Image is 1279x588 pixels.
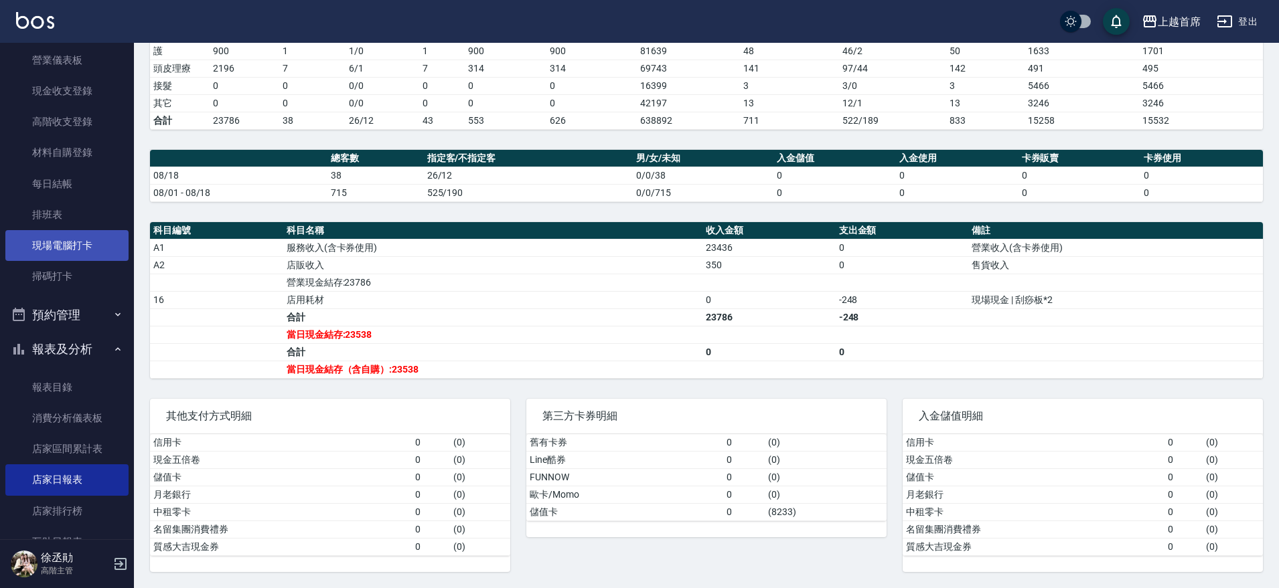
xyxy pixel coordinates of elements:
[740,94,839,112] td: 13
[919,409,1247,423] span: 入金儲值明細
[1203,468,1263,486] td: ( 0 )
[723,486,765,503] td: 0
[5,76,129,106] a: 現金收支登錄
[1019,167,1141,184] td: 0
[896,150,1019,167] th: 入金使用
[702,308,836,326] td: 23786
[839,112,946,129] td: 522/189
[765,503,886,520] td: ( 8233 )
[5,199,129,230] a: 排班表
[968,291,1263,308] td: 現場現金 | 刮痧板*2
[1164,468,1203,486] td: 0
[773,150,896,167] th: 入金儲值
[1164,538,1203,555] td: 0
[1139,60,1263,77] td: 495
[1140,184,1263,201] td: 0
[279,112,346,129] td: 38
[424,150,633,167] th: 指定客/不指定客
[450,503,510,520] td: ( 0 )
[5,332,129,367] button: 報表及分析
[419,77,465,94] td: 0
[41,565,109,577] p: 高階主管
[903,486,1164,503] td: 月老銀行
[450,520,510,538] td: ( 0 )
[740,60,839,77] td: 141
[41,551,109,565] h5: 徐丞勛
[903,520,1164,538] td: 名留集團消費禮券
[1164,486,1203,503] td: 0
[5,261,129,292] a: 掃碼打卡
[150,451,412,468] td: 現金五倍卷
[903,503,1164,520] td: 中租零卡
[1139,42,1263,60] td: 1701
[5,403,129,433] a: 消費分析儀表板
[1140,167,1263,184] td: 0
[1019,150,1141,167] th: 卡券販賣
[1164,434,1203,452] td: 0
[702,222,836,239] th: 收入金額
[5,45,129,76] a: 營業儀表板
[150,468,412,486] td: 儲值卡
[836,343,969,361] td: 0
[1203,434,1263,452] td: ( 0 )
[412,451,451,468] td: 0
[346,77,420,94] td: 0 / 0
[346,42,420,60] td: 1 / 0
[896,184,1019,201] td: 0
[836,308,969,326] td: -248
[1025,112,1140,129] td: 15258
[740,112,839,129] td: 711
[637,112,739,129] td: 638892
[150,239,283,256] td: A1
[836,239,969,256] td: 0
[1025,94,1140,112] td: 3246
[1019,184,1141,201] td: 0
[150,77,210,94] td: 接髮
[765,451,886,468] td: ( 0 )
[5,298,129,332] button: 預約管理
[546,94,637,112] td: 0
[773,184,896,201] td: 0
[839,77,946,94] td: 3 / 0
[465,112,546,129] td: 553
[1025,60,1140,77] td: 491
[283,361,702,378] td: 當日現金結存（含自購）:23538
[424,167,633,184] td: 26/12
[419,94,465,112] td: 0
[740,77,839,94] td: 3
[5,433,129,464] a: 店家區間累計表
[465,60,546,77] td: 314
[946,60,1025,77] td: 142
[412,468,451,486] td: 0
[150,503,412,520] td: 中租零卡
[839,94,946,112] td: 12 / 1
[283,239,702,256] td: 服務收入(含卡券使用)
[903,434,1263,556] table: a dense table
[702,239,836,256] td: 23436
[283,274,702,291] td: 營業現金結存:23786
[968,256,1263,274] td: 售貨收入
[526,503,723,520] td: 儲值卡
[5,169,129,199] a: 每日結帳
[5,230,129,261] a: 現場電腦打卡
[1164,520,1203,538] td: 0
[1103,8,1130,35] button: save
[283,256,702,274] td: 店販收入
[283,326,702,343] td: 當日現金結存:23538
[412,434,451,452] td: 0
[5,137,129,168] a: 材料自購登錄
[5,106,129,137] a: 高階收支登錄
[150,256,283,274] td: A2
[150,486,412,503] td: 月老銀行
[279,94,346,112] td: 0
[526,434,723,452] td: 舊有卡券
[637,42,739,60] td: 81639
[526,434,887,521] table: a dense table
[210,60,279,77] td: 2196
[1139,77,1263,94] td: 5466
[839,60,946,77] td: 97 / 44
[1203,520,1263,538] td: ( 0 )
[839,42,946,60] td: 46 / 2
[1025,42,1140,60] td: 1633
[150,434,510,556] table: a dense table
